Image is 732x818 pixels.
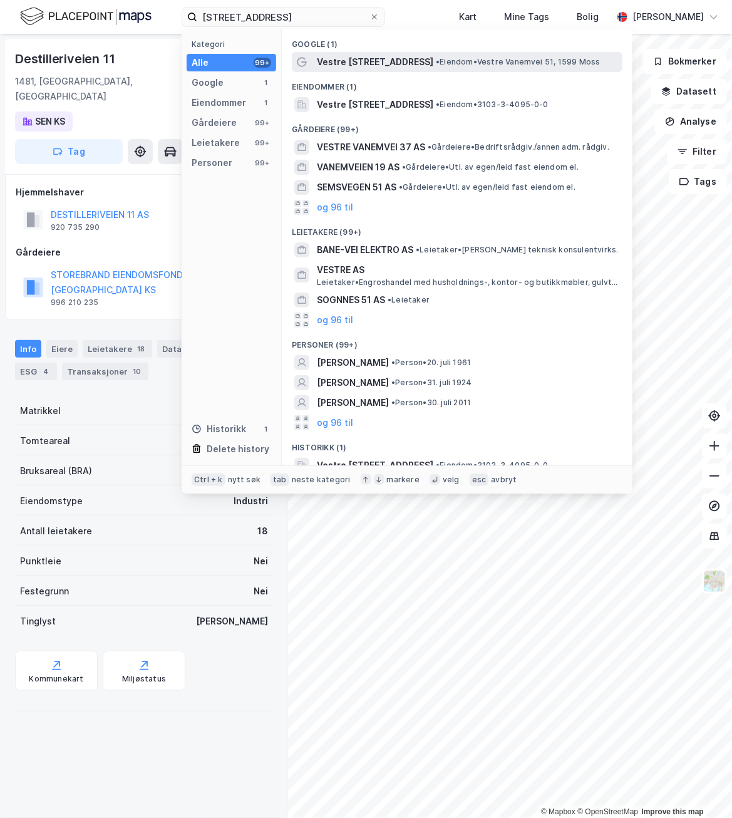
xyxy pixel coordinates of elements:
[317,395,389,410] span: [PERSON_NAME]
[443,475,460,485] div: velg
[317,355,389,370] span: [PERSON_NAME]
[46,340,78,358] div: Eiere
[436,100,440,109] span: •
[416,245,420,254] span: •
[254,584,268,599] div: Nei
[15,363,57,380] div: ESG
[130,365,143,378] div: 10
[669,758,732,818] iframe: Chat Widget
[207,442,269,457] div: Delete history
[192,95,246,110] div: Eiendommer
[16,185,272,200] div: Hjemmelshaver
[196,614,268,629] div: [PERSON_NAME]
[292,475,351,485] div: neste kategori
[388,295,430,305] span: Leietaker
[703,569,726,593] img: Z
[83,340,152,358] div: Leietakere
[282,115,632,137] div: Gårdeiere (99+)
[317,140,425,155] span: VESTRE VANEMVEI 37 AS
[642,807,704,816] a: Improve this map
[192,474,225,486] div: Ctrl + k
[317,242,413,257] span: BANE-VEI ELEKTRO AS
[20,6,152,28] img: logo.f888ab2527a4732fd821a326f86c7f29.svg
[261,98,271,108] div: 1
[642,49,727,74] button: Bokmerker
[122,674,166,684] div: Miljøstatus
[282,72,632,95] div: Eiendommer (1)
[391,358,395,367] span: •
[192,55,209,70] div: Alle
[20,554,61,569] div: Punktleie
[428,142,431,152] span: •
[20,433,70,448] div: Tomteareal
[577,9,599,24] div: Bolig
[391,378,472,388] span: Person • 31. juli 1924
[317,160,400,175] span: VANEMVEIEN 19 AS
[387,475,420,485] div: markere
[317,313,353,328] button: og 96 til
[388,295,391,304] span: •
[20,584,69,599] div: Festegrunn
[391,358,471,368] span: Person • 20. juli 1961
[29,674,83,684] div: Kommunekart
[192,115,237,130] div: Gårdeiere
[192,75,224,90] div: Google
[271,474,289,486] div: tab
[399,182,403,192] span: •
[39,365,52,378] div: 4
[317,262,617,277] span: VESTRE AS
[192,155,232,170] div: Personer
[62,363,148,380] div: Transaksjoner
[254,118,271,128] div: 99+
[20,614,56,629] div: Tinglyst
[459,9,477,24] div: Kart
[402,162,406,172] span: •
[317,458,433,473] span: Vestre [STREET_ADDRESS]
[254,158,271,168] div: 99+
[669,169,727,194] button: Tags
[491,475,517,485] div: avbryt
[261,424,271,434] div: 1
[15,340,41,358] div: Info
[234,494,268,509] div: Industri
[192,422,246,437] div: Historikk
[402,162,579,172] span: Gårdeiere • Utl. av egen/leid fast eiendom el.
[399,182,575,192] span: Gårdeiere • Utl. av egen/leid fast eiendom el.
[16,245,272,260] div: Gårdeiere
[317,97,433,112] span: Vestre [STREET_ADDRESS]
[651,79,727,104] button: Datasett
[667,139,727,164] button: Filter
[436,57,601,67] span: Eiendom • Vestre Vanemvei 51, 1599 Moss
[470,474,489,486] div: esc
[317,375,389,390] span: [PERSON_NAME]
[15,49,117,69] div: Destilleriveien 11
[317,415,353,430] button: og 96 til
[157,340,219,358] div: Datasett
[254,554,268,569] div: Nei
[192,135,240,150] div: Leietakere
[436,460,440,470] span: •
[632,9,704,24] div: [PERSON_NAME]
[282,330,632,353] div: Personer (99+)
[669,758,732,818] div: Kontrollprogram for chat
[577,807,638,816] a: OpenStreetMap
[282,217,632,240] div: Leietakere (99+)
[15,139,123,164] button: Tag
[20,524,92,539] div: Antall leietakere
[51,222,100,232] div: 920 735 290
[192,39,276,49] div: Kategori
[20,494,83,509] div: Eiendomstype
[416,245,619,255] span: Leietaker • [PERSON_NAME] teknisk konsulentvirks.
[391,398,471,408] span: Person • 30. juli 2011
[261,78,271,88] div: 1
[20,403,61,418] div: Matrikkel
[51,298,98,308] div: 996 210 235
[504,9,549,24] div: Mine Tags
[436,100,549,110] span: Eiendom • 3103-3-4095-0-0
[35,114,65,129] div: SEN KS
[20,463,92,479] div: Bruksareal (BRA)
[254,58,271,68] div: 99+
[15,74,211,104] div: 1481, [GEOGRAPHIC_DATA], [GEOGRAPHIC_DATA]
[257,524,268,539] div: 18
[317,180,396,195] span: SEMSVEGEN 51 AS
